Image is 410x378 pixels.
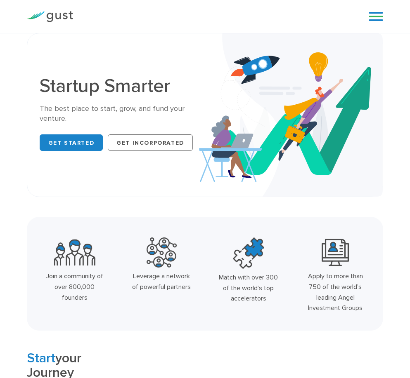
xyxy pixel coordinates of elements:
[27,11,73,22] img: Gust Logo
[54,237,95,268] img: Community Founders
[40,134,103,151] a: Get Started
[108,134,193,151] a: Get Incorporated
[233,237,264,269] img: Top Accelerators
[27,350,55,366] span: Start
[219,272,278,304] div: Match with over 300 of the world’s top accelerators
[306,271,365,313] div: Apply to more than 750 of the world’s leading Angel Investment Groups
[40,104,199,124] div: The best place to start, grow, and fund your venture.
[147,237,177,268] img: Powerful Partners
[132,271,191,292] div: Leverage a network of powerful partners
[199,33,383,197] img: Startup Smarter Hero
[322,237,349,268] img: Leading Angel Investment
[45,271,104,303] div: Join a community of over 800,000 founders
[40,77,199,96] h1: Startup Smarter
